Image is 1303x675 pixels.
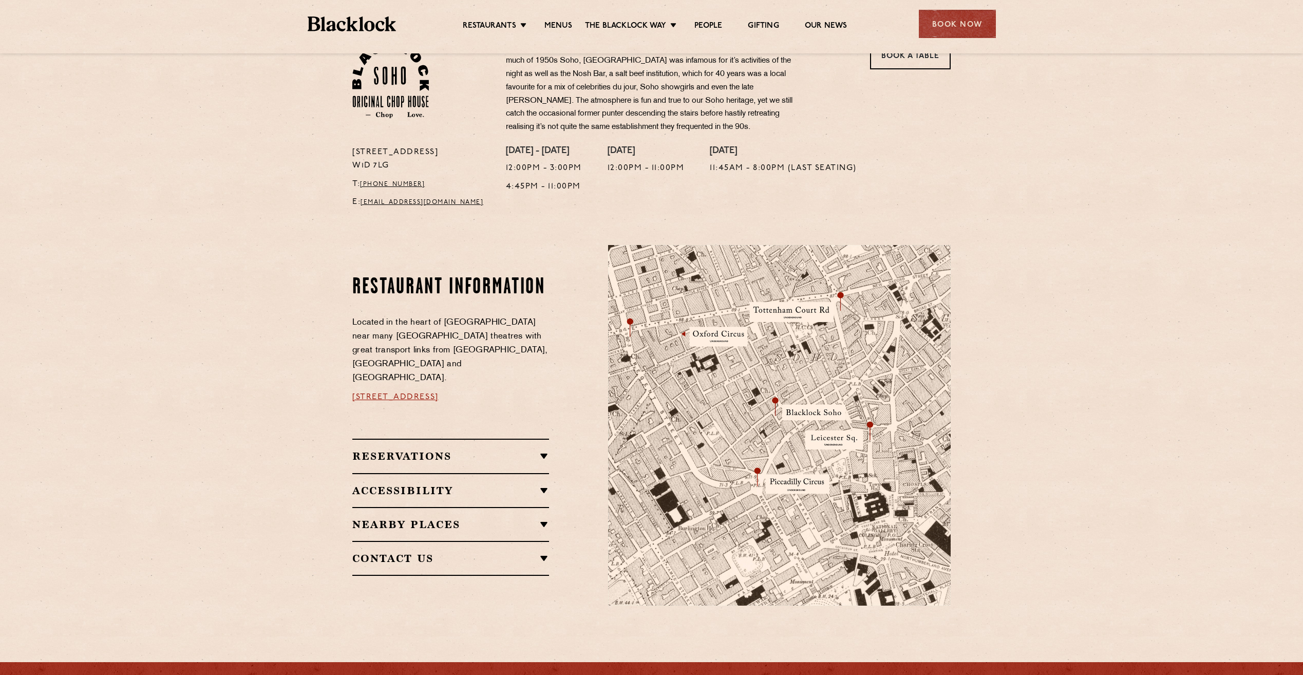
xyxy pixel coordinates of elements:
[308,16,396,31] img: BL_Textured_Logo-footer-cropped.svg
[506,162,582,175] p: 12:00pm - 3:00pm
[352,450,549,462] h2: Reservations
[506,41,809,134] p: Housed in a former Soho brothel and the notorious “Le Reims” lap dancing club. Like much of 1950s...
[352,41,429,118] img: Soho-stamp-default.svg
[352,518,549,531] h2: Nearby Places
[352,196,490,209] p: E:
[352,275,549,301] h2: Restaurant information
[608,146,685,157] h4: [DATE]
[585,21,666,32] a: The Blacklock Way
[710,146,857,157] h4: [DATE]
[544,21,572,32] a: Menus
[360,181,425,188] a: [PHONE_NUMBER]
[352,178,490,191] p: T:
[506,146,582,157] h4: [DATE] - [DATE]
[506,180,582,194] p: 4:45pm - 11:00pm
[805,21,847,32] a: Our News
[870,41,951,69] a: Book a Table
[352,484,549,497] h2: Accessibility
[748,21,779,32] a: Gifting
[352,316,549,385] p: Located in the heart of [GEOGRAPHIC_DATA] near many [GEOGRAPHIC_DATA] theatres with great transpo...
[840,510,984,606] img: svg%3E
[352,552,549,565] h2: Contact Us
[361,199,483,205] a: [EMAIL_ADDRESS][DOMAIN_NAME]
[919,10,996,38] div: Book Now
[463,21,516,32] a: Restaurants
[608,162,685,175] p: 12:00pm - 11:00pm
[352,393,439,401] a: [STREET_ADDRESS]
[710,162,857,175] p: 11:45am - 8:00pm (Last seating)
[694,21,722,32] a: People
[352,146,490,173] p: [STREET_ADDRESS] W1D 7LG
